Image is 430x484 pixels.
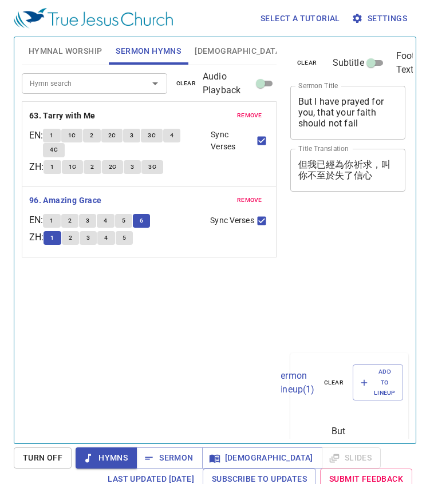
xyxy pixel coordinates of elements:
[62,160,84,174] button: 1C
[80,231,97,245] button: 3
[102,160,124,174] button: 2C
[237,195,262,205] span: remove
[69,233,72,243] span: 2
[298,159,398,181] textarea: 但我已經為你祈求，叫你不至於失了信心
[29,231,44,244] p: ZH :
[163,129,180,142] button: 4
[68,130,76,141] span: 1C
[349,8,412,29] button: Settings
[203,70,254,97] span: Audio Playback
[256,8,345,29] button: Select a tutorial
[122,216,125,226] span: 5
[90,162,94,172] span: 2
[123,233,126,243] span: 5
[140,216,143,226] span: 6
[43,143,65,157] button: 4C
[29,129,43,142] p: EN :
[23,451,62,465] span: Turn Off
[76,447,137,469] button: Hymns
[210,215,254,227] span: Sync Verses
[29,160,44,174] p: ZH :
[29,193,102,208] b: 96. Amazing Grace
[85,451,128,465] span: Hymns
[136,447,202,469] button: Sermon
[97,214,114,228] button: 4
[275,369,314,396] p: Sermon Lineup ( 1 )
[104,233,108,243] span: 4
[317,376,351,390] button: clear
[44,231,61,245] button: 1
[141,129,163,142] button: 3C
[14,8,173,29] img: True Jesus Church
[261,11,340,26] span: Select a tutorial
[230,109,269,122] button: remove
[50,130,53,141] span: 1
[141,160,163,174] button: 3C
[79,214,96,228] button: 3
[290,353,408,412] div: Sermon Lineup(1)clearAdd to Lineup
[333,56,364,70] span: Subtitle
[130,130,133,141] span: 3
[43,129,60,142] button: 1
[50,145,58,155] span: 4C
[298,96,398,129] textarea: But I have prayed for you, that your faith should not fail
[101,129,123,142] button: 2C
[68,216,72,226] span: 2
[44,160,61,174] button: 1
[104,216,107,226] span: 4
[230,193,269,207] button: remove
[43,214,60,228] button: 1
[109,162,117,172] span: 2C
[14,447,72,469] button: Turn Off
[354,11,407,26] span: Settings
[50,233,54,243] span: 1
[62,231,79,245] button: 2
[147,76,163,92] button: Open
[353,364,403,400] button: Add to Lineup
[29,109,96,123] b: 63. Tarry with Me
[211,451,313,465] span: [DEMOGRAPHIC_DATA]
[145,451,193,465] span: Sermon
[297,58,317,68] span: clear
[211,129,254,153] span: Sync Verses
[29,213,43,227] p: EN :
[124,160,141,174] button: 3
[237,110,262,121] span: remove
[50,162,54,172] span: 1
[61,214,78,228] button: 2
[202,447,322,469] button: [DEMOGRAPHIC_DATA]
[115,214,132,228] button: 5
[169,77,203,90] button: clear
[133,214,150,228] button: 6
[123,129,140,142] button: 3
[195,44,283,58] span: [DEMOGRAPHIC_DATA]
[324,378,344,388] span: clear
[86,233,90,243] span: 3
[108,130,116,141] span: 2C
[148,162,156,172] span: 3C
[29,109,97,123] button: 63. Tarry with Me
[116,44,181,58] span: Sermon Hymns
[90,130,93,141] span: 2
[29,193,104,208] button: 96. Amazing Grace
[170,130,173,141] span: 4
[86,216,89,226] span: 3
[84,160,101,174] button: 2
[69,162,77,172] span: 1C
[116,231,133,245] button: 5
[360,367,396,398] span: Add to Lineup
[29,44,102,58] span: Hymnal Worship
[61,129,83,142] button: 1C
[290,56,324,70] button: clear
[396,49,423,77] span: Footer Text
[148,130,156,141] span: 3C
[83,129,100,142] button: 2
[50,216,53,226] span: 1
[131,162,134,172] span: 3
[176,78,196,89] span: clear
[97,231,115,245] button: 4
[286,204,384,349] iframe: from-child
